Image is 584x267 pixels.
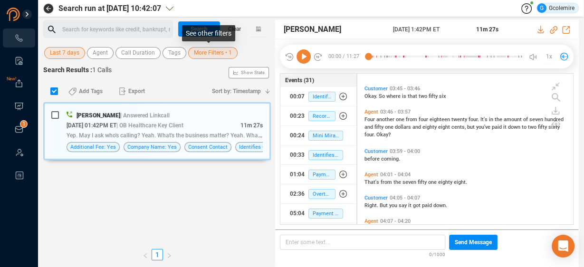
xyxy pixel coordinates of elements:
[280,223,356,242] button: 05:10Settlement Language
[406,116,419,123] span: from
[127,143,177,152] span: Company Name: Yes
[280,165,356,184] button: 01:04Payment Discussion
[523,116,529,123] span: of
[476,124,492,130] span: you've
[7,69,16,88] span: New!
[504,116,523,123] span: amount
[396,116,406,123] span: one
[364,109,378,115] span: Agent
[182,25,235,41] div: See other filters
[374,124,385,130] span: fifty
[380,202,389,209] span: But
[3,51,35,70] li: Smart Reports
[120,112,170,119] span: | Answered Linkcall
[389,202,399,209] span: you
[290,147,305,162] div: 00:33
[280,145,356,164] button: 00:33Identifies Creditor: Yes
[480,116,489,123] span: It's
[454,179,467,185] span: eight.
[476,26,498,33] span: 11m 27s
[308,92,335,102] span: Identify Self: Yes
[529,116,545,123] span: seven
[280,184,356,203] button: 02:36Overtalk
[449,235,498,250] button: Send Message
[439,93,446,99] span: six
[308,150,343,160] span: Identifies Creditor: Yes
[239,143,293,152] span: Identifies Creditor: Yes
[418,179,428,185] span: fifty
[537,3,574,13] div: Gcolemire
[3,29,35,48] li: Interactions
[139,249,152,260] li: Previous Page
[381,179,393,185] span: from
[3,74,35,93] li: Exports
[113,84,151,99] button: Export
[285,76,314,85] span: Events (31)
[121,47,155,59] span: Call Duration
[429,250,445,258] span: 0/1000
[241,16,265,130] span: Show Stats
[413,202,422,209] span: got
[412,124,422,130] span: and
[422,202,433,209] span: paid
[388,86,422,92] span: 03:45 - 03:46
[308,189,335,199] span: Overtalk
[489,116,495,123] span: in
[290,128,305,143] div: 00:24
[44,47,85,59] button: Last 7 days
[364,116,376,123] span: Four
[63,84,108,99] button: Add Tags
[22,121,26,130] p: 1
[20,121,27,127] sup: 1
[408,93,419,99] span: that
[438,124,451,130] span: eight
[280,106,356,125] button: 00:23Recording Disclosure
[378,109,412,115] span: 03:46 - 03:57
[364,132,376,138] span: four.
[376,132,391,138] span: Okay?
[385,124,395,130] span: one
[308,209,343,219] span: Payment Dispute
[212,84,261,99] span: Sort by: Timestamp
[240,122,263,129] span: 11m 27s
[290,167,305,182] div: 01:04
[548,124,560,130] span: sixty
[508,124,522,130] span: down
[128,84,145,99] span: Export
[116,122,183,129] span: | OB Healthcare Key Client
[163,47,186,59] button: Tags
[552,235,574,257] div: Open Intercom Messenger
[206,84,271,99] button: Sort by: Timestamp
[438,179,454,185] span: eighty
[381,156,400,162] span: coming.
[402,93,408,99] span: is
[451,124,467,130] span: cents,
[191,21,208,37] span: Search
[364,156,381,162] span: before
[422,124,438,130] span: eighty
[166,253,172,258] span: right
[143,253,148,258] span: left
[364,86,388,92] span: Customer
[50,47,79,59] span: Last 7 days
[376,116,396,123] span: another
[364,218,378,224] span: Agent
[545,116,564,123] span: hundred
[419,116,430,123] span: four
[163,249,175,260] li: Next Page
[393,25,465,34] span: [DATE] 1:42PM ET
[362,76,573,224] div: grid
[308,111,335,121] span: Recording Disclosure
[467,124,476,130] span: but
[538,124,548,130] span: fifty
[364,195,388,201] span: Customer
[290,89,305,104] div: 00:07
[378,218,412,224] span: 04:07 - 04:20
[290,206,305,221] div: 05:04
[220,21,249,37] button: Clear
[540,3,544,13] span: G
[92,66,112,74] span: 1 Calls
[308,131,343,141] span: Mini Miranda
[115,47,161,59] button: Call Duration
[419,93,429,99] span: two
